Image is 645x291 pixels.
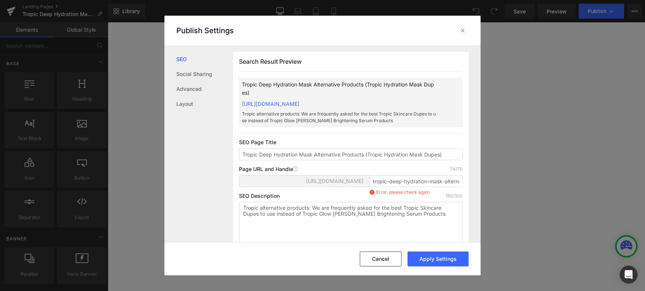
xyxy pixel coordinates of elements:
p: Tropic Deep Hydration Mask Alternative Products (Tropic Hydration Mask Dupes) [242,80,436,97]
p: Error, please check again [376,189,430,195]
a: Advanced [176,82,233,97]
p: Page URL and Handle [239,166,298,172]
a: [URL][DOMAIN_NAME] [242,101,299,107]
a: SEO [176,52,233,67]
button: Cancel [360,252,402,266]
p: 74/70 [450,166,463,172]
p: Tropic alternative products: We are frequently asked for the best Tropic Skincare Dupes to use in... [242,111,436,124]
a: Social Sharing [176,67,233,82]
p: 150/320 [446,193,463,199]
p: Publish Settings [176,26,234,35]
div: Open Intercom Messenger [620,266,638,284]
p: SEO Page Title [239,139,463,145]
span: Search Result Preview [239,58,302,65]
p: SEO Description [239,193,280,199]
input: Enter page title... [369,175,463,187]
span: [URL][DOMAIN_NAME] [306,178,364,184]
button: Apply Settings [408,252,469,266]
input: Enter your page title... [239,148,463,160]
a: Layout [176,97,233,111]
